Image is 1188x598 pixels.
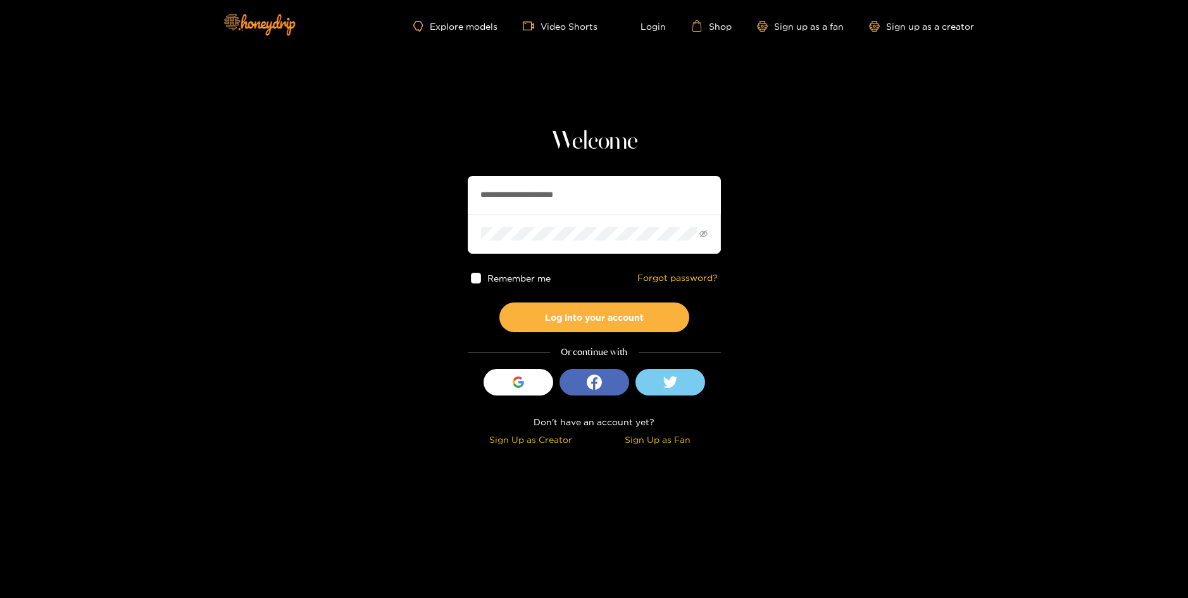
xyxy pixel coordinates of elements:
button: Log into your account [499,302,689,332]
a: Shop [691,20,732,32]
div: Sign Up as Fan [597,432,718,447]
a: Explore models [413,21,497,32]
span: Remember me [487,273,551,283]
a: Forgot password? [637,273,718,283]
div: Don't have an account yet? [468,414,721,429]
div: Or continue with [468,345,721,359]
a: Video Shorts [523,20,597,32]
a: Sign up as a fan [757,21,844,32]
h1: Welcome [468,127,721,157]
div: Sign Up as Creator [471,432,591,447]
a: Login [623,20,666,32]
span: video-camera [523,20,541,32]
a: Sign up as a creator [869,21,974,32]
span: eye-invisible [699,230,708,238]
